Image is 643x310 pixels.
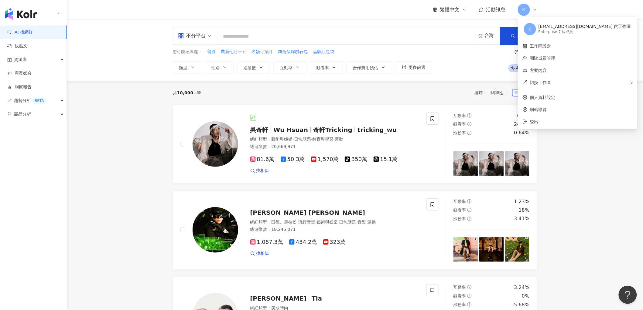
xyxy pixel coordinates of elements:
a: 找相似 [250,168,269,174]
span: 吳奇軒 [250,126,268,133]
div: 總追蹤數 ： 18,245,071 [250,227,419,233]
span: 趨勢分析 [14,94,46,107]
span: question-circle [515,50,519,54]
span: 找相似 [256,251,269,257]
span: · [293,137,294,142]
span: · [333,137,335,142]
span: 運動 [335,137,344,142]
span: 找相似 [256,168,269,174]
span: 您可能感興趣： [173,49,203,55]
span: 繁體中文 [440,6,460,13]
div: 18% [519,207,530,214]
a: 工作區設定 [530,44,551,49]
div: 總追蹤數 ： 20,669,971 [250,144,419,150]
div: Enterprise - 7 位成員 [539,29,631,35]
img: logo [5,8,37,20]
span: 音樂 [357,220,366,224]
span: question-circle [467,208,472,212]
button: 性別 [205,61,234,73]
button: 更多篩選 [396,61,432,73]
span: 流行音樂 [298,220,315,224]
span: [PERSON_NAME] [250,295,307,302]
span: 切換工作區 [530,80,551,85]
span: · [297,220,298,224]
span: question-circle [467,122,472,126]
span: 合作費用預估 [353,65,378,70]
img: post-image [505,237,530,262]
button: 類型 [173,61,201,73]
span: 觀看率 [453,294,466,298]
img: post-image [479,237,504,262]
a: 洞察報告 [7,84,32,90]
span: 田徑、馬拉松 [272,220,297,224]
img: KOL Avatar [193,207,238,253]
span: 互動率 [280,65,293,70]
a: 商案媒合 [7,70,32,76]
span: 15.1萬 [374,156,398,163]
div: 3.24% [514,284,530,291]
iframe: Help Scout Beacon - Open [619,286,637,304]
span: question-circle [467,199,472,204]
span: 81.6萬 [250,156,275,163]
button: 搜尋 [500,27,537,45]
span: 普渡 [207,49,216,55]
div: 排序： [475,88,512,98]
span: question-circle [467,294,472,298]
span: 教育與學習 [312,137,333,142]
a: 找相似 [250,251,269,257]
span: 1,067.3萬 [250,239,283,245]
span: 1,570萬 [311,156,339,163]
span: tricking_wu [357,126,397,133]
span: 觀看率 [453,207,466,212]
a: 找貼文 [7,43,27,49]
div: 網紅類型 ： [250,136,419,143]
span: 運動 [368,220,376,224]
span: Tia [312,295,322,302]
a: 個人資料設定 [530,95,556,100]
div: 台灣 [485,33,500,38]
span: 350萬 [345,156,367,163]
button: 農曆七月十五 [221,49,247,55]
span: 品牌紅包袋 [313,49,334,55]
span: environment [478,34,483,38]
span: 觀看率 [316,65,329,70]
div: 不分平台 [178,31,206,41]
span: · [311,137,312,142]
a: KOL Avatar[PERSON_NAME] [PERSON_NAME]網紅類型：田徑、馬拉松·流行音樂·藝術與娛樂·日常話題·音樂·運動總追蹤數：18,245,0711,067.3萬434.... [173,191,537,269]
div: -5.68% [512,302,530,308]
span: 互動率 [453,199,466,204]
button: 觀看率 [310,61,343,73]
div: 0.3% [517,113,530,119]
span: 性別 [211,65,220,70]
span: question-circle [467,285,472,289]
div: 0% [522,293,529,299]
span: K [522,6,525,13]
span: 類型 [179,65,188,70]
button: 名額可預訂 [251,49,273,55]
div: [EMAIL_ADDRESS][DOMAIN_NAME] 的工作區 [539,24,631,30]
span: 10,000+ [177,90,197,95]
div: 1.23% [514,198,530,205]
span: 日常話題 [294,137,311,142]
span: · [315,220,316,224]
div: 0.64% [514,130,530,136]
span: 434.2萬 [289,239,317,245]
span: 藝術與娛樂 [316,220,338,224]
span: 更多篩選 [409,65,426,70]
span: Wu Hsuan [274,126,308,133]
div: 24.9% [514,121,530,128]
button: 合作費用預估 [347,61,392,73]
button: 追蹤數 [237,61,270,73]
span: 搜尋 [518,33,526,38]
span: right [630,81,634,85]
button: 錢兔似錦鑽石包 [278,49,308,55]
img: post-image [479,151,504,176]
span: 網站導覽 [530,106,632,113]
span: 奇軒Tricking [313,126,352,133]
span: · [366,220,367,224]
a: searchAI 找網紅 [7,29,33,35]
span: [PERSON_NAME] [PERSON_NAME] [250,209,365,216]
div: 3.41% [514,215,530,222]
div: 共 筆 [173,90,201,95]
